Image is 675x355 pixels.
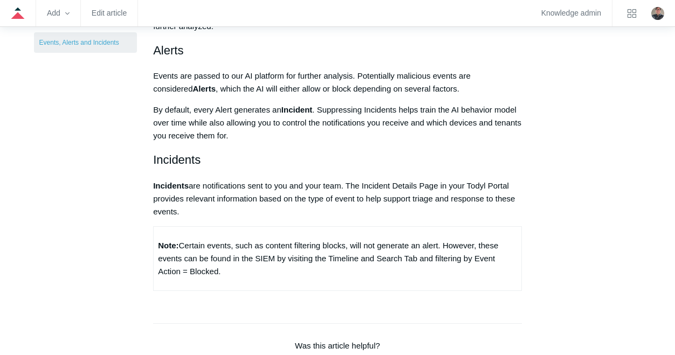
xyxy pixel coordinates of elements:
zd-hc-trigger: Click your profile icon to open the profile menu [651,7,664,20]
span: Was this article helpful? [295,341,380,350]
span: , which the AI will either allow or block depending on several factors. [216,84,459,93]
a: Knowledge admin [541,10,601,16]
a: Events, Alerts and Incidents [34,32,137,53]
span: Incidents [153,181,189,190]
span: Events are passed to our AI platform for further analysis. Potentially malicious events are consi... [153,71,471,93]
span: Alerts [193,84,216,93]
zd-hc-trigger: Add [47,10,70,16]
span: Incident [281,105,313,114]
p: Certain events, such as content filtering blocks, will not generate an alert. However, these even... [158,239,517,278]
strong: Note: [158,241,178,250]
span: By default, every Alert generates an [153,105,281,114]
img: user avatar [651,7,664,20]
span: Alerts [153,44,183,57]
span: are notifications sent to you and your team. The Incident Details Page in your Todyl Portal provi... [153,181,515,216]
span: Incidents [153,153,201,166]
span: . Suppressing Incidents helps train the AI behavior model over time while also allowing you to co... [153,105,521,140]
span: . Telemetry data from these events is aggregated through our integrated SIEM and further analyzed. [153,9,521,31]
a: Edit article [92,10,127,16]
